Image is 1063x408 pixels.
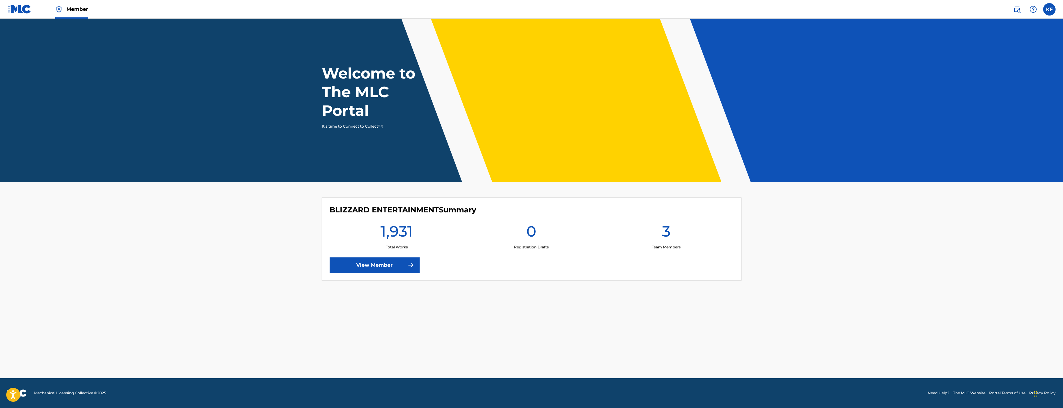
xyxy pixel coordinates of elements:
h1: 3 [662,222,670,244]
a: The MLC Website [953,390,985,396]
img: search [1013,6,1021,13]
h1: Welcome to The MLC Portal [322,64,438,120]
h1: 1,931 [381,222,413,244]
h1: 0 [526,222,536,244]
a: Need Help? [928,390,949,396]
span: Mechanical Licensing Collective © 2025 [34,390,106,396]
iframe: Chat Widget [1032,378,1063,408]
a: Portal Terms of Use [989,390,1025,396]
img: Top Rightsholder [55,6,63,13]
a: Privacy Policy [1029,390,1056,396]
h4: BLIZZARD ENTERTAINMENT [330,205,476,215]
p: It's time to Connect to Collect™! [322,124,430,129]
p: Team Members [652,244,681,250]
div: Help [1027,3,1039,16]
p: Registration Drafts [514,244,549,250]
a: View Member [330,257,420,273]
span: Member [66,6,88,13]
p: Total Works [386,244,408,250]
img: f7272a7cc735f4ea7f67.svg [407,261,415,269]
a: Public Search [1011,3,1023,16]
img: logo [7,389,27,397]
div: User Menu [1043,3,1056,16]
img: help [1029,6,1037,13]
div: Drag [1034,384,1038,403]
img: MLC Logo [7,5,31,14]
